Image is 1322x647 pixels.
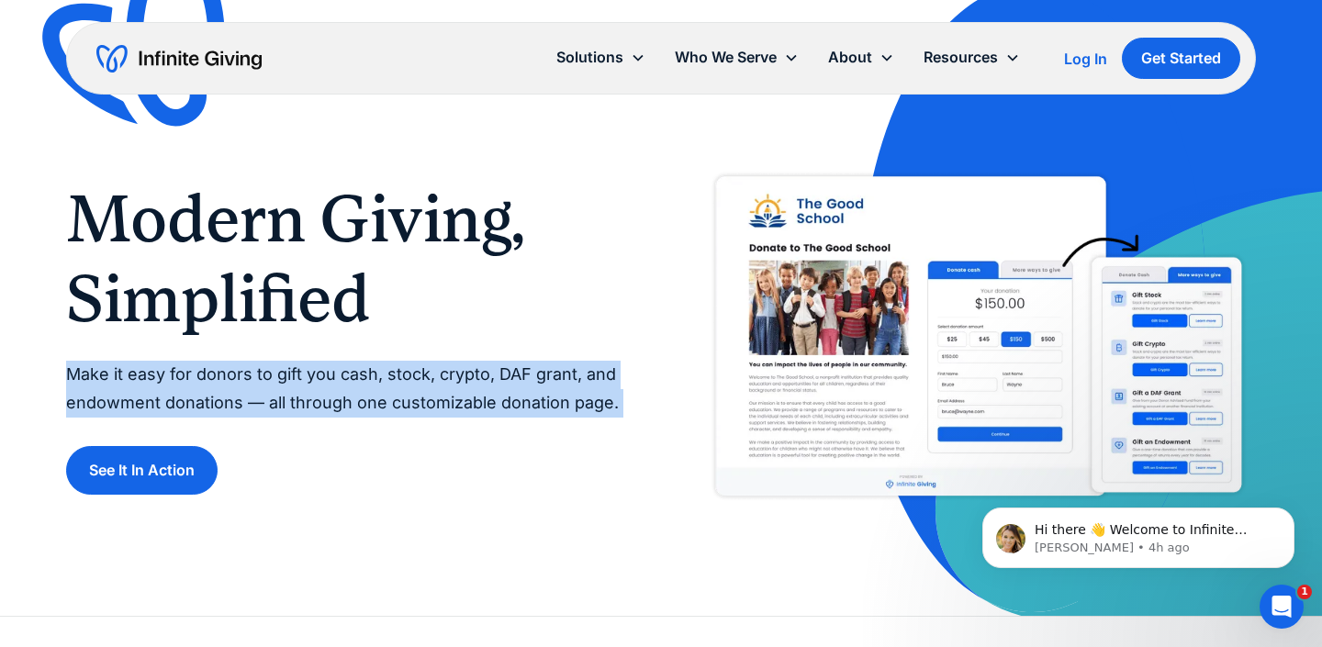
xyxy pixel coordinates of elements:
[66,361,624,417] p: Make it easy for donors to gift you cash, stock, crypto, DAF grant, and endowment donations — all...
[660,38,813,77] div: Who We Serve
[813,38,909,77] div: About
[1064,51,1107,66] div: Log In
[955,469,1322,597] iframe: Intercom notifications message
[66,446,218,495] a: See It In Action
[542,38,660,77] div: Solutions
[66,180,624,339] h1: Modern Giving, Simplified
[909,38,1035,77] div: Resources
[675,45,777,70] div: Who We Serve
[828,45,872,70] div: About
[924,45,998,70] div: Resources
[1122,38,1240,79] a: Get Started
[1260,585,1304,629] iframe: Intercom live chat
[1297,585,1312,599] span: 1
[556,45,623,70] div: Solutions
[96,44,262,73] a: home
[1064,48,1107,70] a: Log In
